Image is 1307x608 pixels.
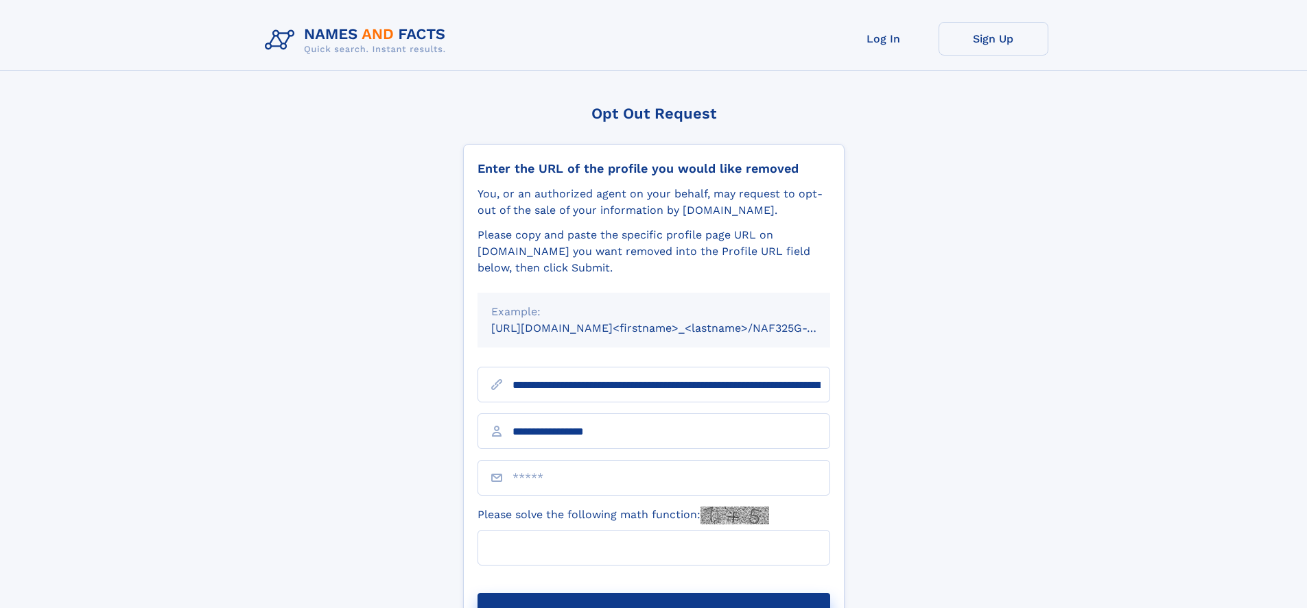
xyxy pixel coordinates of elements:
label: Please solve the following math function: [478,507,769,524]
div: Opt Out Request [463,105,845,122]
a: Sign Up [939,22,1048,56]
small: [URL][DOMAIN_NAME]<firstname>_<lastname>/NAF325G-xxxxxxxx [491,321,856,335]
div: Enter the URL of the profile you would like removed [478,161,830,176]
img: Logo Names and Facts [259,22,457,59]
div: Please copy and paste the specific profile page URL on [DOMAIN_NAME] you want removed into the Pr... [478,227,830,276]
div: Example: [491,304,816,320]
div: You, or an authorized agent on your behalf, may request to opt-out of the sale of your informatio... [478,186,830,219]
a: Log In [829,22,939,56]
